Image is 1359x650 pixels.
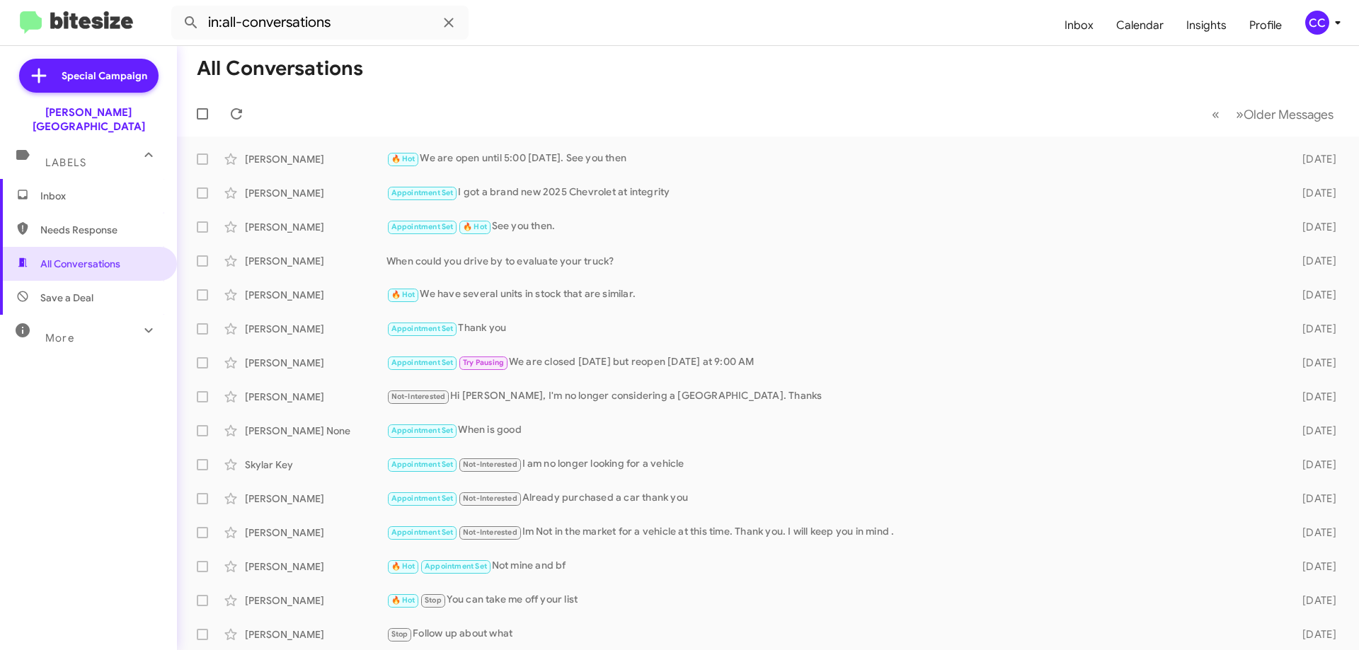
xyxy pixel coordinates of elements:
span: More [45,332,74,344]
div: [PERSON_NAME] [245,492,386,506]
button: Next [1227,100,1342,129]
div: Hi [PERSON_NAME], I'm no longer considering a [GEOGRAPHIC_DATA]. Thanks [386,388,1280,405]
span: Appointment Set [391,494,454,503]
span: Appointment Set [391,222,454,231]
span: Appointment Set [391,528,454,537]
button: Previous [1203,100,1228,129]
div: I got a brand new 2025 Chevrolet at integrity [386,185,1280,201]
div: [PERSON_NAME] [245,356,386,370]
span: 🔥 Hot [391,290,415,299]
div: [DATE] [1280,390,1348,404]
div: See you then. [386,219,1280,235]
span: Appointment Set [425,562,487,571]
div: We have several units in stock that are similar. [386,286,1280,303]
div: I am no longer looking for a vehicle [386,456,1280,472]
div: [DATE] [1280,492,1348,506]
div: [DATE] [1280,288,1348,302]
span: All Conversations [40,257,120,271]
span: Appointment Set [391,324,454,333]
span: 🔥 Hot [463,222,487,231]
div: [DATE] [1280,458,1348,472]
div: [PERSON_NAME] [245,627,386,642]
span: Stop [425,596,442,605]
div: [DATE] [1280,186,1348,200]
div: [DATE] [1280,152,1348,166]
span: 🔥 Hot [391,154,415,163]
div: [PERSON_NAME] [245,152,386,166]
input: Search [171,6,469,40]
div: Not mine and bf [386,558,1280,574]
h1: All Conversations [197,57,363,80]
div: [PERSON_NAME] [245,220,386,234]
span: Stop [391,629,408,639]
span: Save a Deal [40,291,93,305]
div: [DATE] [1280,593,1348,608]
nav: Page navigation example [1204,100,1342,129]
span: Try Pausing [463,358,504,367]
div: [DATE] [1280,627,1348,642]
div: We are open until 5:00 [DATE]. See you then [386,151,1280,167]
a: Special Campaign [19,59,159,93]
span: Special Campaign [62,69,147,83]
div: You can take me off your list [386,592,1280,608]
span: Appointment Set [391,188,454,197]
div: [DATE] [1280,322,1348,336]
div: Already purchased a car thank you [386,490,1280,506]
div: [DATE] [1280,526,1348,540]
span: Inbox [40,189,161,203]
div: [PERSON_NAME] [245,288,386,302]
span: Appointment Set [391,358,454,367]
a: Profile [1238,5,1293,46]
div: [PERSON_NAME] [245,186,386,200]
div: CC [1305,11,1329,35]
span: 🔥 Hot [391,562,415,571]
div: Im Not in the market for a vehicle at this time. Thank you. I will keep you in mind . [386,524,1280,540]
div: [PERSON_NAME] [245,559,386,574]
span: « [1212,105,1220,123]
div: [DATE] [1280,356,1348,370]
div: We are closed [DATE] but reopen [DATE] at 9:00 AM [386,354,1280,371]
span: Needs Response [40,223,161,237]
div: [DATE] [1280,220,1348,234]
a: Inbox [1053,5,1105,46]
div: [PERSON_NAME] [245,254,386,268]
span: Labels [45,156,86,169]
span: Not-Interested [463,494,517,503]
button: CC [1293,11,1343,35]
span: Not-Interested [391,392,446,401]
div: When could you drive by to evaluate your truck? [386,254,1280,268]
span: 🔥 Hot [391,596,415,605]
div: Skylar Key [245,458,386,472]
div: [PERSON_NAME] [245,526,386,540]
div: [PERSON_NAME] [245,390,386,404]
div: When is good [386,422,1280,439]
span: Not-Interested [463,528,517,537]
span: Appointment Set [391,460,454,469]
div: [DATE] [1280,424,1348,438]
div: [PERSON_NAME] [245,322,386,336]
div: Follow up about what [386,626,1280,642]
span: » [1236,105,1244,123]
div: [PERSON_NAME] [245,593,386,608]
div: [DATE] [1280,559,1348,574]
div: [PERSON_NAME] None [245,424,386,438]
div: [DATE] [1280,254,1348,268]
span: Not-Interested [463,460,517,469]
span: Older Messages [1244,107,1334,122]
a: Calendar [1105,5,1175,46]
div: Thank you [386,320,1280,337]
a: Insights [1175,5,1238,46]
span: Appointment Set [391,426,454,435]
